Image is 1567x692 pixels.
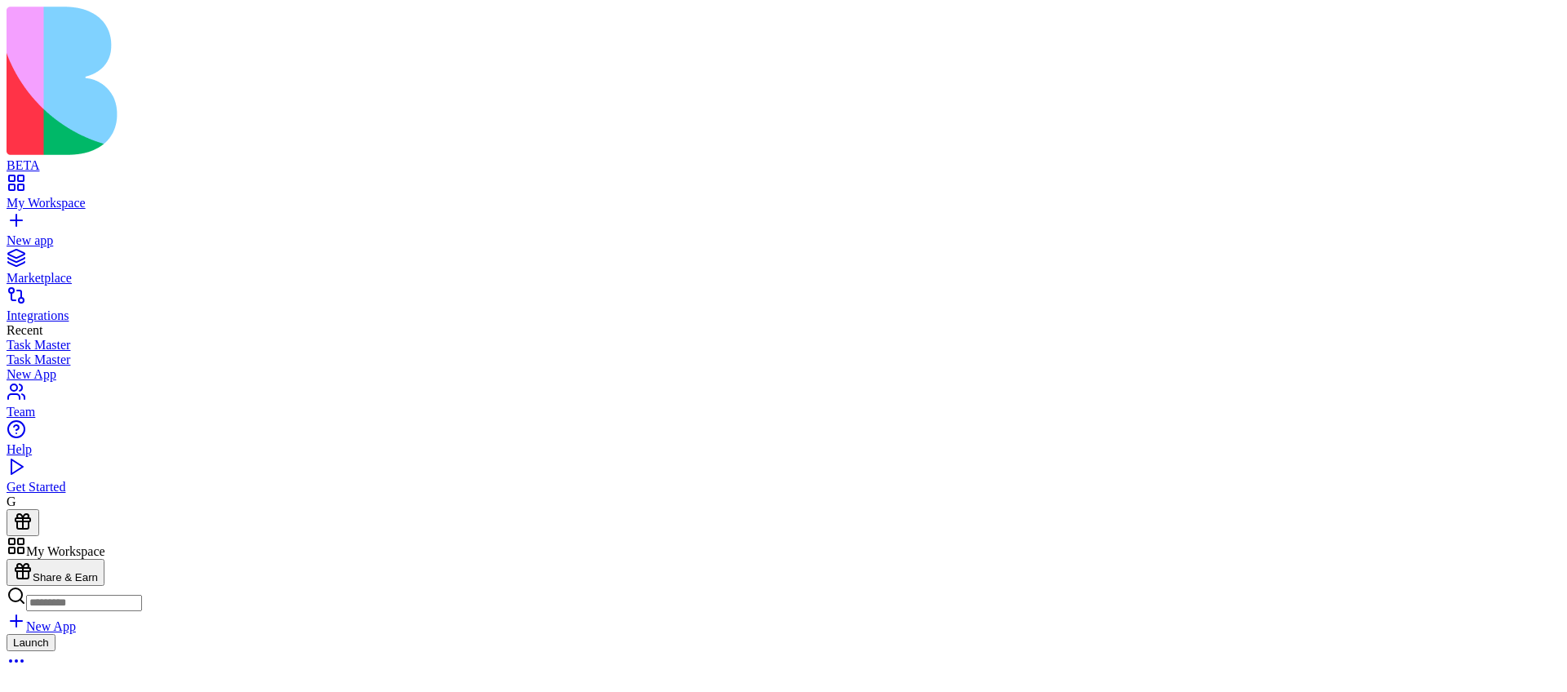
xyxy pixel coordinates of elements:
img: logo [7,7,663,155]
span: G [7,495,16,508]
a: Task Master [7,353,1560,367]
div: Team [7,405,1560,419]
a: Integrations [7,294,1560,323]
a: Help [7,428,1560,457]
div: Integrations [7,308,1560,323]
div: Help [7,442,1560,457]
a: New App [7,367,1560,382]
a: Get Started [7,465,1560,495]
div: My Workspace [7,196,1560,211]
a: Team [7,390,1560,419]
span: Recent [7,323,42,337]
div: Get Started [7,480,1560,495]
button: Share & Earn [7,559,104,586]
a: Task Master [7,338,1560,353]
a: New App [7,619,76,633]
a: My Workspace [7,181,1560,211]
button: Launch [7,634,55,651]
a: Marketplace [7,256,1560,286]
div: BETA [7,158,1560,173]
span: My Workspace [26,544,105,558]
a: New app [7,219,1560,248]
span: Share & Earn [33,571,98,583]
div: New app [7,233,1560,248]
div: Marketplace [7,271,1560,286]
a: BETA [7,144,1560,173]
